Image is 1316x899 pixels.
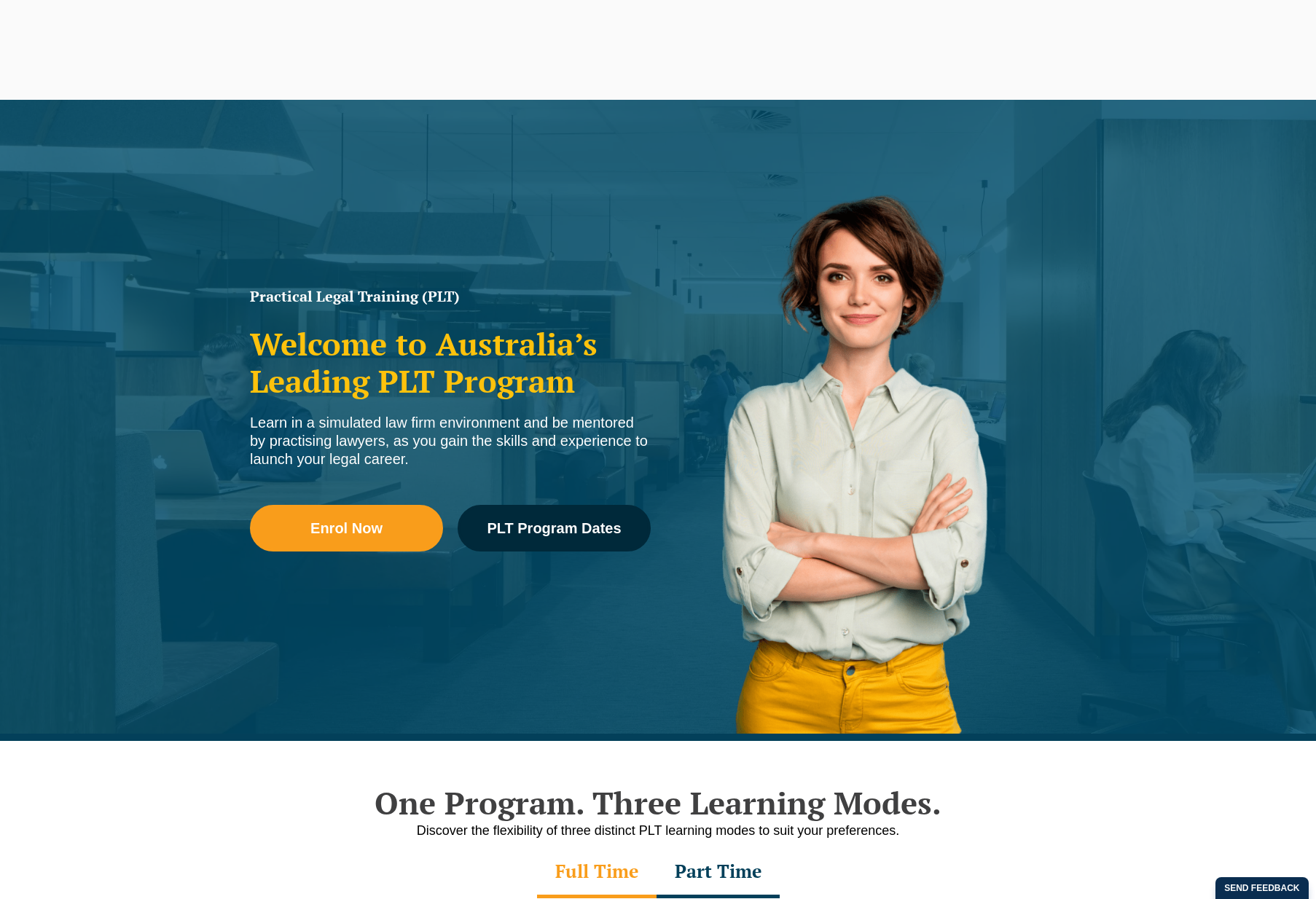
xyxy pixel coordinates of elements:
[243,822,1073,840] p: Discover the flexibility of three distinct PLT learning modes to suit your preferences.
[250,414,651,468] div: Learn in a simulated law firm environment and be mentored by practising lawyers, as you gain the ...
[657,847,780,898] div: Part Time
[458,505,651,551] a: PLT Program Dates
[310,521,383,535] span: Enrol Now
[250,505,443,551] a: Enrol Now
[250,326,651,399] h2: Welcome to Australia’s Leading PLT Program
[243,785,1073,821] h2: One Program. Three Learning Modes.
[487,521,621,535] span: PLT Program Dates
[250,289,651,304] h1: Practical Legal Training (PLT)
[537,847,657,898] div: Full Time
